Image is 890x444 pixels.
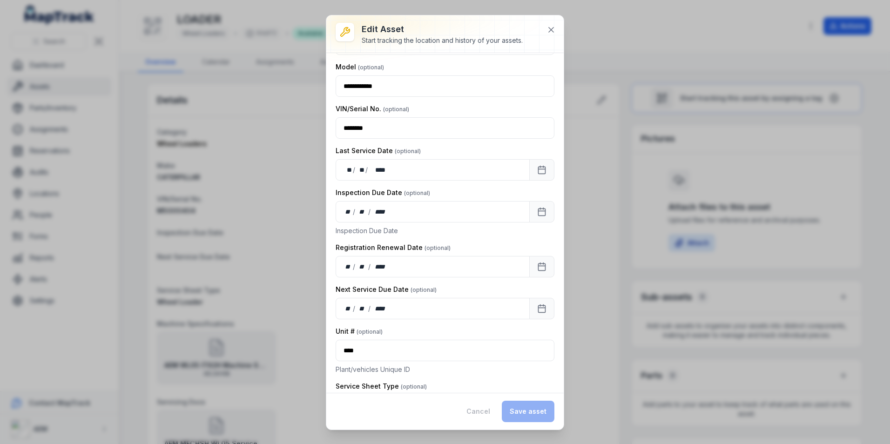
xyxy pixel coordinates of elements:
[353,304,356,313] div: /
[336,327,383,336] label: Unit #
[529,256,554,277] button: Calendar
[529,201,554,222] button: Calendar
[353,262,356,271] div: /
[336,243,451,252] label: Registration Renewal Date
[362,23,523,36] h3: Edit asset
[353,165,356,175] div: /
[353,207,356,216] div: /
[336,188,430,197] label: Inspection Due Date
[356,207,369,216] div: month,
[344,262,353,271] div: day,
[365,165,369,175] div: /
[529,159,554,181] button: Calendar
[336,146,421,155] label: Last Service Date
[344,165,353,175] div: day,
[344,304,353,313] div: day,
[368,207,371,216] div: /
[336,365,554,374] p: Plant/vehicles Unique ID
[369,165,386,175] div: year,
[336,226,554,235] p: Inspection Due Date
[356,262,369,271] div: month,
[368,304,371,313] div: /
[371,262,389,271] div: year,
[336,62,384,72] label: Model
[336,382,427,391] label: Service Sheet Type
[371,304,389,313] div: year,
[356,165,365,175] div: month,
[529,298,554,319] button: Calendar
[336,104,409,114] label: VIN/Serial No.
[371,207,389,216] div: year,
[368,262,371,271] div: /
[344,207,353,216] div: day,
[336,285,437,294] label: Next Service Due Date
[356,304,369,313] div: month,
[362,36,523,45] div: Start tracking the location and history of your assets.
